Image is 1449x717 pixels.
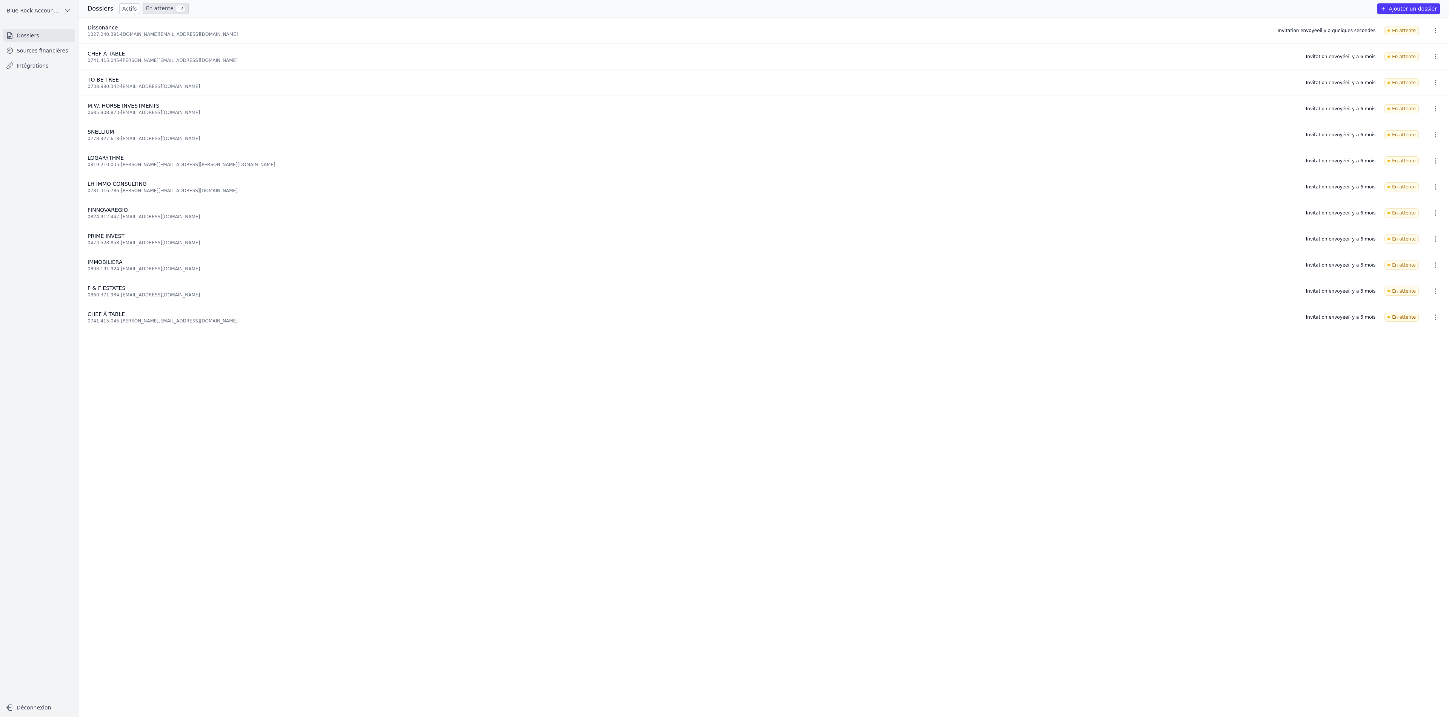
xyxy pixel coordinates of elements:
[1306,288,1375,294] div: Invitation envoyée il y a 6 mois
[1384,104,1419,113] span: En attente
[1384,78,1419,87] span: En attente
[1306,210,1375,216] div: Invitation envoyée il y a 6 mois
[88,292,1297,298] div: 0860.371.984 - [EMAIL_ADDRESS][DOMAIN_NAME]
[3,59,75,72] a: Intégrations
[1306,80,1375,86] div: Invitation envoyée il y a 6 mois
[1278,28,1375,34] div: Invitation envoyée il y a quelques secondes
[1384,261,1419,270] span: En attente
[88,4,113,13] h3: Dossiers
[88,129,114,135] span: SNELLIUM
[1306,236,1375,242] div: Invitation envoyée il y a 6 mois
[1384,26,1419,35] span: En attente
[1384,156,1419,165] span: En attente
[88,233,125,239] span: PRIME INVEST
[1384,208,1419,217] span: En attente
[3,29,75,42] a: Dossiers
[88,31,1269,37] div: 1027.240.391 - [DOMAIN_NAME][EMAIL_ADDRESS][DOMAIN_NAME]
[1306,262,1375,268] div: Invitation envoyée il y a 6 mois
[1306,54,1375,60] div: Invitation envoyée il y a 6 mois
[3,44,75,57] a: Sources financières
[88,57,1297,63] div: 0741.415.045 - [PERSON_NAME][EMAIL_ADDRESS][DOMAIN_NAME]
[3,5,75,17] button: Blue Rock Accounting
[88,311,125,317] span: CHEF Á TABLE
[88,266,1297,272] div: 0808.191.924 - [EMAIL_ADDRESS][DOMAIN_NAME]
[1306,184,1375,190] div: Invitation envoyée il y a 6 mois
[88,162,1297,168] div: 0819.210.035 - [PERSON_NAME][EMAIL_ADDRESS][PERSON_NAME][DOMAIN_NAME]
[88,103,159,109] span: M.W. HORSE INVESTMENTS
[88,83,1297,89] div: 0738.990.342 - [EMAIL_ADDRESS][DOMAIN_NAME]
[88,259,123,265] span: IMMOBILIERA
[3,702,75,714] button: Déconnexion
[1306,132,1375,138] div: Invitation envoyée il y a 6 mois
[119,3,140,14] a: Actifs
[1384,182,1419,191] span: En attente
[88,109,1297,116] div: 0685.908.873 - [EMAIL_ADDRESS][DOMAIN_NAME]
[88,188,1297,194] div: 0781.316.786 - [PERSON_NAME][EMAIL_ADDRESS][DOMAIN_NAME]
[88,155,124,161] span: LOGARYTHME
[1377,3,1440,14] button: Ajouter un dossier
[88,181,147,187] span: LH IMMO CONSULTING
[143,3,189,14] a: En attente 12
[1306,314,1375,320] div: Invitation envoyée il y a 6 mois
[1384,130,1419,139] span: En attente
[88,136,1297,142] div: 0778.927.618 - [EMAIL_ADDRESS][DOMAIN_NAME]
[88,207,128,213] span: FINNOVAREGIO
[1384,313,1419,322] span: En attente
[1306,158,1375,164] div: Invitation envoyée il y a 6 mois
[1306,106,1375,112] div: Invitation envoyée il y a 6 mois
[88,25,118,31] span: Dissonance
[88,77,119,83] span: TO BE TREE
[88,214,1297,220] div: 0824.912.447 - [EMAIL_ADDRESS][DOMAIN_NAME]
[1384,287,1419,296] span: En attente
[88,51,125,57] span: CHEF Á TABLE
[7,7,61,14] span: Blue Rock Accounting
[88,240,1297,246] div: 0473.528.858 - [EMAIL_ADDRESS][DOMAIN_NAME]
[1384,52,1419,61] span: En attente
[88,318,1297,324] div: 0741.415.045 - [PERSON_NAME][EMAIL_ADDRESS][DOMAIN_NAME]
[1384,234,1419,244] span: En attente
[175,5,185,12] span: 12
[88,285,125,291] span: F & F ESTATES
